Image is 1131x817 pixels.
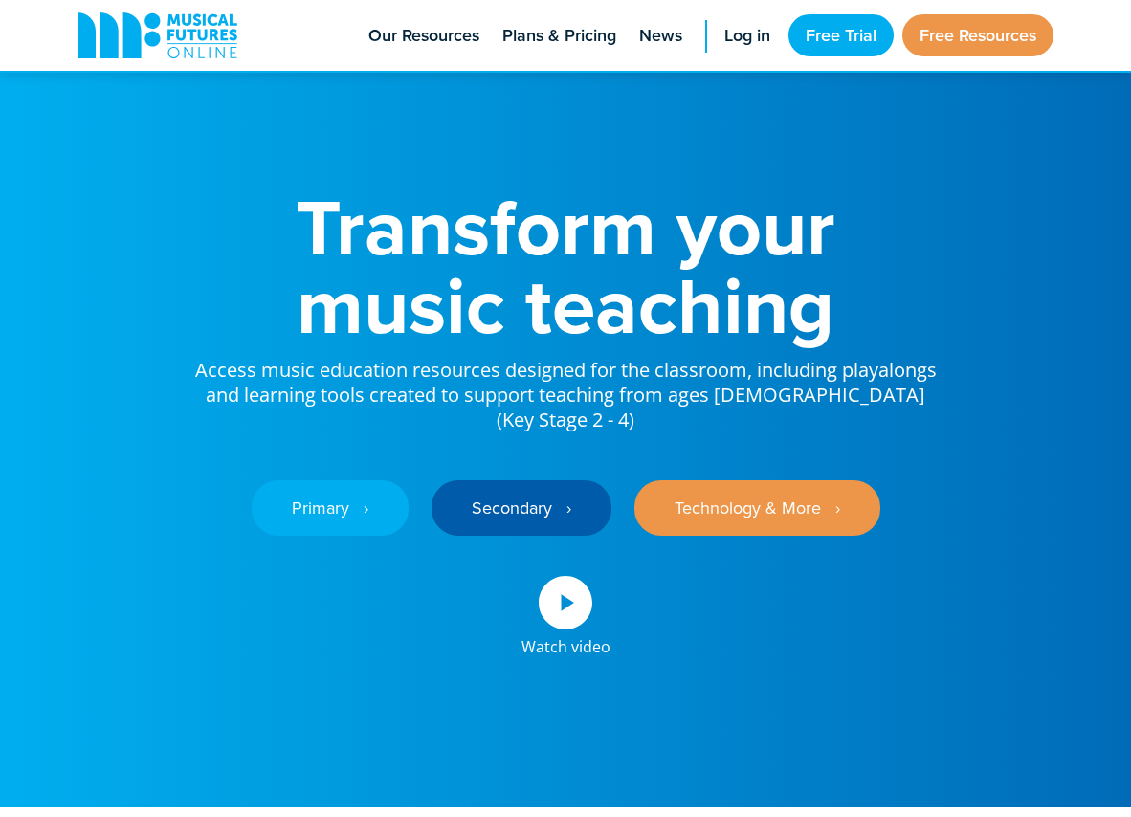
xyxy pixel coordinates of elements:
[192,188,939,344] h1: Transform your music teaching
[368,23,479,49] span: Our Resources
[634,480,880,536] a: Technology & More ‎‏‏‎ ‎ ›
[521,629,610,654] div: Watch video
[724,23,770,49] span: Log in
[432,480,611,536] a: Secondary ‎‏‏‎ ‎ ›
[502,23,616,49] span: Plans & Pricing
[639,23,682,49] span: News
[252,480,409,536] a: Primary ‎‏‏‎ ‎ ›
[788,14,894,56] a: Free Trial
[902,14,1053,56] a: Free Resources
[192,344,939,432] p: Access music education resources designed for the classroom, including playalongs and learning to...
